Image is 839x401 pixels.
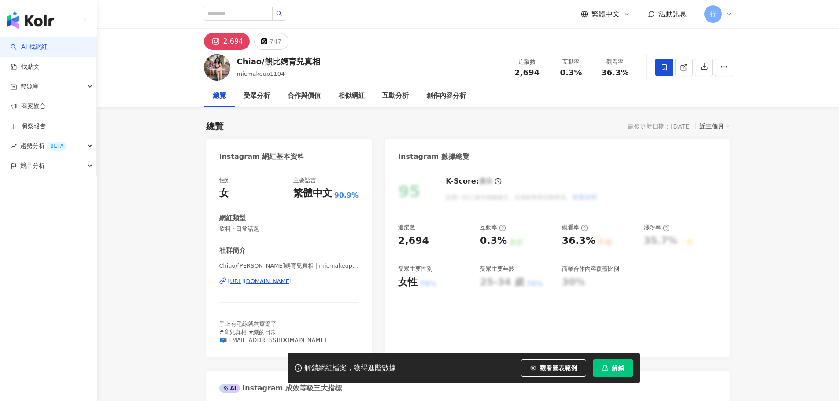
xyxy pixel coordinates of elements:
div: 女 [219,187,229,200]
span: lock [602,365,608,371]
div: 性別 [219,177,231,184]
span: rise [11,143,17,149]
span: 手上有毛線就夠療癒了 #育兒真相 #織的日常 📪[EMAIL_ADDRESS][DOMAIN_NAME] [219,320,326,343]
div: 觀看率 [599,58,632,66]
div: 網紅類型 [219,213,246,223]
div: 互動分析 [382,91,409,101]
div: 相似網紅 [338,91,365,101]
div: AI [219,384,240,393]
div: Chiao/熊比媽育兒真相 [237,56,320,67]
div: 受眾分析 [244,91,270,101]
span: 90.9% [334,191,359,200]
div: 36.3% [562,234,595,248]
div: 總覽 [213,91,226,101]
div: Instagram 成效等級三大指標 [219,383,342,393]
button: 解鎖 [593,359,633,377]
div: 互動率 [554,58,588,66]
span: 觀看圖表範例 [540,364,577,372]
span: 趨勢分析 [20,136,67,156]
div: 主要語言 [293,177,316,184]
img: KOL Avatar [204,54,230,81]
div: 受眾主要年齡 [480,265,514,273]
div: 互動率 [480,224,506,232]
div: 合作與價值 [288,91,321,101]
span: 0.3% [560,68,582,77]
a: 商案媒合 [11,102,46,111]
a: 洞察報告 [11,122,46,131]
div: Instagram 數據總覽 [398,152,469,162]
div: 追蹤數 [398,224,415,232]
a: [URL][DOMAIN_NAME] [219,277,359,285]
div: Instagram 網紅基本資料 [219,152,305,162]
div: 追蹤數 [510,58,544,66]
div: 2,694 [398,234,429,248]
div: BETA [47,142,67,151]
button: 觀看圖表範例 [521,359,586,377]
div: 受眾主要性別 [398,265,432,273]
span: 競品分析 [20,156,45,176]
div: 創作內容分析 [426,91,466,101]
div: 商業合作內容覆蓋比例 [562,265,619,273]
a: searchAI 找網紅 [11,43,48,52]
button: 2,694 [204,33,250,50]
span: search [276,11,282,17]
div: 漲粉率 [644,224,670,232]
span: 繁體中文 [591,9,620,19]
div: 總覽 [206,120,224,132]
span: 2,694 [514,68,540,77]
div: 解鎖網紅檔案，獲得進階數據 [304,364,396,373]
div: 觀看率 [562,224,588,232]
span: 解鎖 [612,364,624,372]
div: 最後更新日期：[DATE] [628,123,691,130]
div: 女性 [398,276,418,289]
div: 2,694 [223,35,244,48]
a: 找貼文 [11,63,40,71]
div: 繁體中文 [293,187,332,200]
span: 36.3% [601,68,628,77]
span: 資源庫 [20,77,39,96]
div: 近三個月 [699,121,730,132]
img: logo [7,11,54,29]
span: 活動訊息 [658,10,687,18]
div: 社群簡介 [219,246,246,255]
div: K-Score : [446,177,502,186]
span: 行 [710,9,716,19]
span: Chiao/[PERSON_NAME]媽育兒真相 | micmakeup1104 [219,262,359,270]
div: 0.3% [480,234,507,248]
div: [URL][DOMAIN_NAME] [228,277,292,285]
button: 747 [254,33,288,50]
div: 747 [270,35,281,48]
span: 飲料 · 日常話題 [219,225,359,233]
span: micmakeup1104 [237,70,285,77]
